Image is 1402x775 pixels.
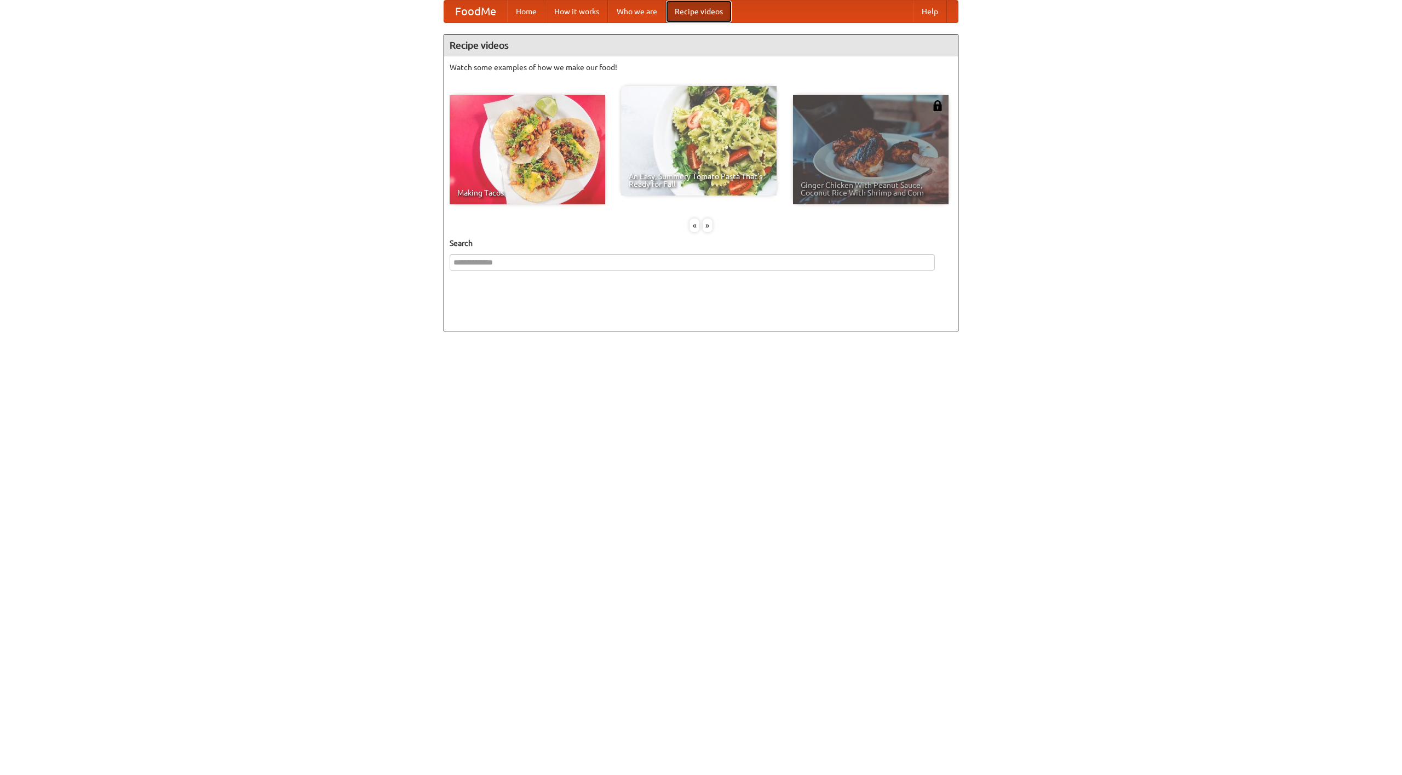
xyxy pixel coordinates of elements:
img: 483408.png [932,100,943,111]
a: Recipe videos [666,1,732,22]
h5: Search [450,238,952,249]
a: Making Tacos [450,95,605,204]
a: Home [507,1,545,22]
a: How it works [545,1,608,22]
div: » [703,219,713,232]
a: Help [913,1,947,22]
span: Making Tacos [457,189,597,197]
a: Who we are [608,1,666,22]
h4: Recipe videos [444,35,958,56]
p: Watch some examples of how we make our food! [450,62,952,73]
div: « [689,219,699,232]
a: An Easy, Summery Tomato Pasta That's Ready for Fall [621,86,777,196]
span: An Easy, Summery Tomato Pasta That's Ready for Fall [629,173,769,188]
a: FoodMe [444,1,507,22]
